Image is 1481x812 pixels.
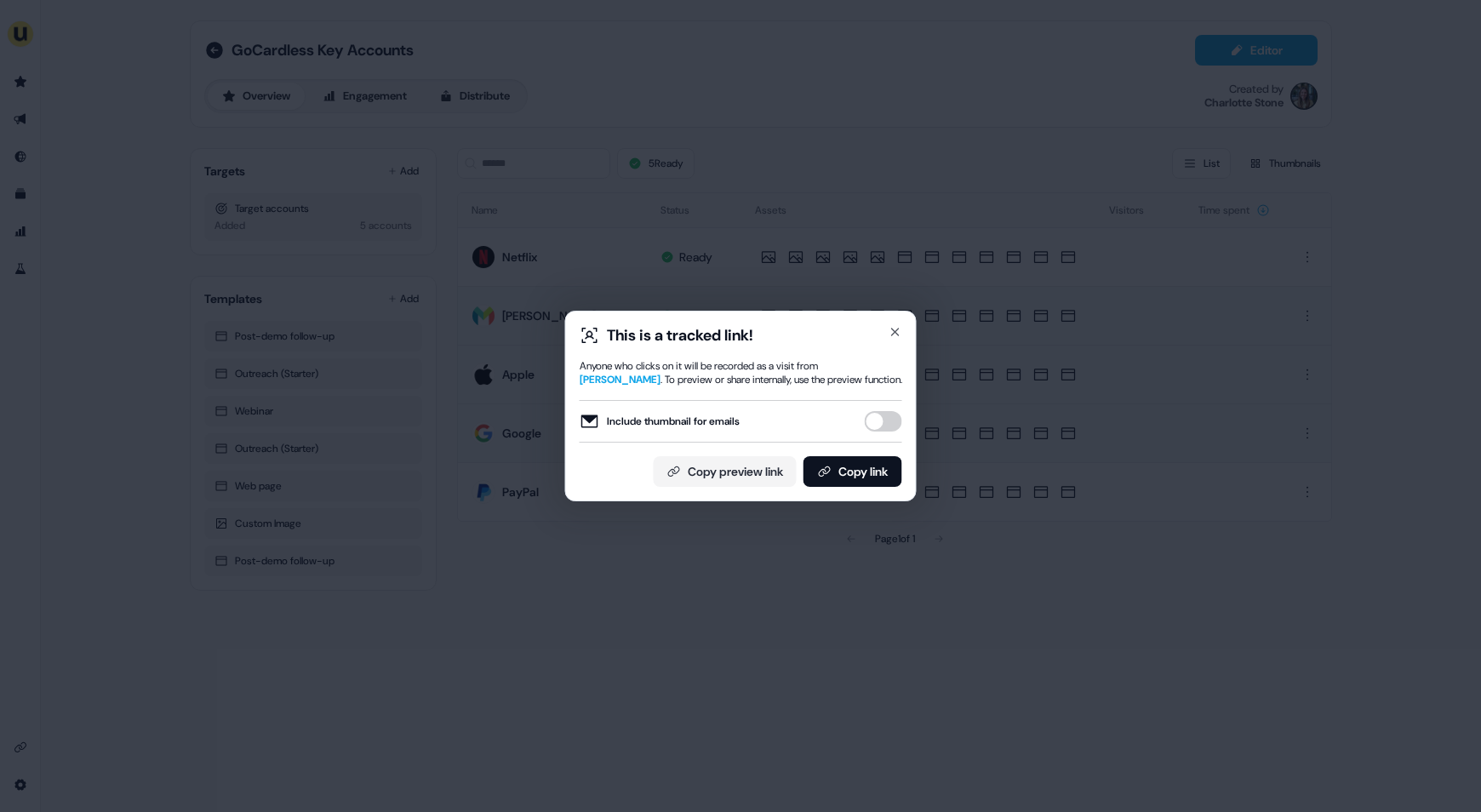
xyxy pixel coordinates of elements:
div: Anyone who clicks on it will be recorded as a visit from . To preview or share internally, use th... [580,359,902,386]
div: This is a tracked link! [607,325,753,346]
button: Copy preview link [654,456,797,487]
button: Copy link [803,456,902,487]
span: [PERSON_NAME] [580,373,660,386]
label: Include thumbnail for emails [580,411,740,432]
